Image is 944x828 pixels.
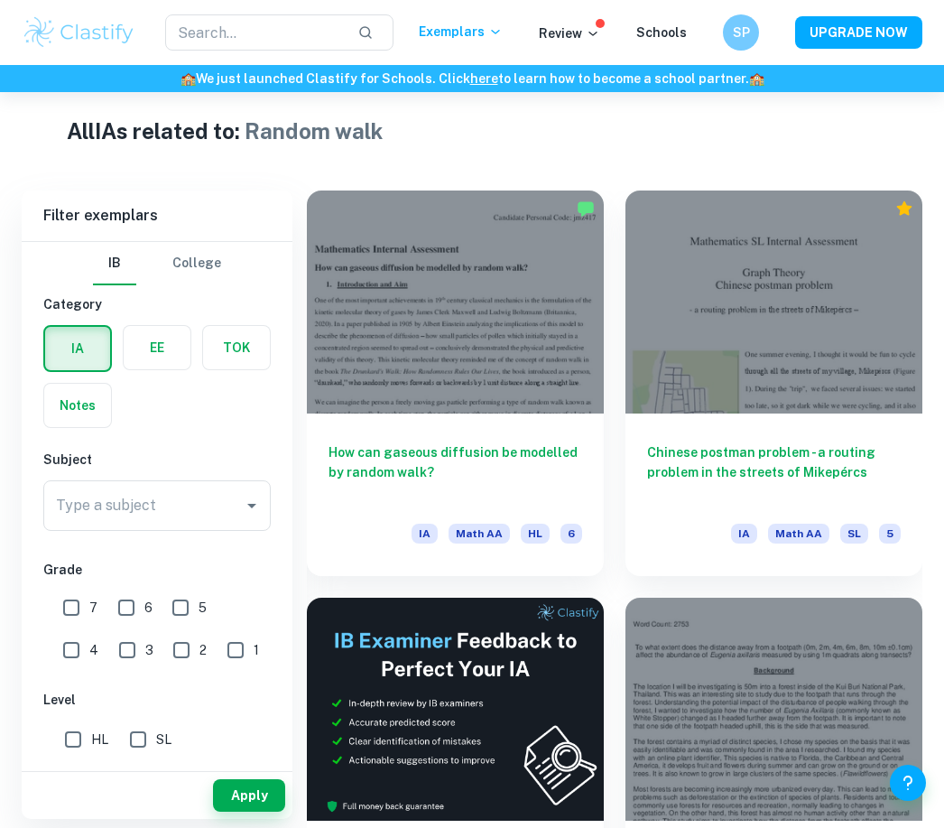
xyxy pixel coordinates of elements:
[840,524,868,544] span: SL
[890,765,926,801] button: Help and Feedback
[329,442,582,502] h6: How can gaseous diffusion be modelled by random walk?
[895,200,913,218] div: Premium
[124,326,190,369] button: EE
[768,524,829,544] span: Math AA
[449,524,510,544] span: Math AA
[521,524,550,544] span: HL
[307,598,604,821] img: Thumbnail
[44,384,111,427] button: Notes
[577,200,595,218] img: Marked
[144,598,153,618] span: 6
[879,524,901,544] span: 5
[731,524,757,544] span: IA
[795,16,922,49] button: UPGRADE NOW
[647,442,901,502] h6: Chinese postman problem - a routing problem in the streets of Mikepércs
[539,23,600,43] p: Review
[419,22,503,42] p: Exemplars
[749,71,764,86] span: 🏫
[172,242,221,285] button: College
[254,640,259,660] span: 1
[199,640,207,660] span: 2
[180,71,196,86] span: 🏫
[43,690,271,710] h6: Level
[145,640,153,660] span: 3
[43,560,271,580] h6: Grade
[470,71,498,86] a: here
[245,118,383,144] span: Random walk
[4,69,940,88] h6: We just launched Clastify for Schools. Click to learn how to become a school partner.
[239,493,264,518] button: Open
[560,524,582,544] span: 6
[91,730,108,749] span: HL
[731,23,752,42] h6: SP
[199,598,207,618] span: 5
[165,14,343,51] input: Search...
[93,242,221,285] div: Filter type choice
[213,779,285,812] button: Apply
[625,191,922,576] a: Chinese postman problem - a routing problem in the streets of MikepércsIAMath AASL5
[723,14,759,51] button: SP
[93,242,136,285] button: IB
[67,115,877,147] h1: All IAs related to:
[43,294,271,314] h6: Category
[45,327,110,370] button: IA
[156,730,171,749] span: SL
[307,191,604,576] a: How can gaseous diffusion be modelled by random walk?IAMath AAHL6
[636,25,687,40] a: Schools
[203,326,270,369] button: TOK
[43,450,271,470] h6: Subject
[412,524,438,544] span: IA
[89,640,98,660] span: 4
[22,14,136,51] img: Clastify logo
[89,598,97,618] span: 7
[22,191,292,241] h6: Filter exemplars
